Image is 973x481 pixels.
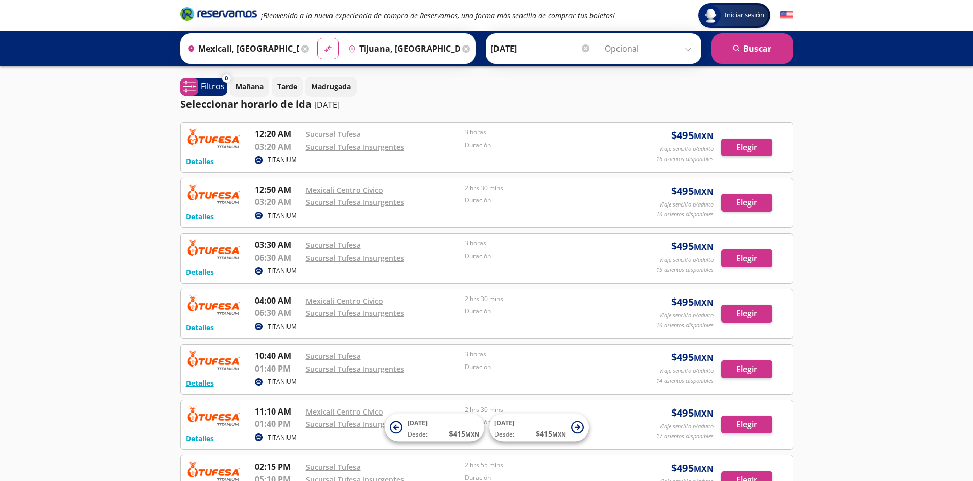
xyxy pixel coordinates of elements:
p: [DATE] [314,99,340,111]
p: Filtros [201,80,225,93]
span: 0 [225,74,228,83]
p: 12:50 AM [255,184,301,196]
a: Sucursal Tufesa Insurgentes [306,197,404,207]
p: Mañana [235,81,264,92]
p: Tarde [277,81,297,92]
button: Detalles [186,433,214,444]
p: 03:20 AM [255,196,301,208]
span: $ 495 [671,350,714,365]
p: 16 asientos disponibles [656,155,714,164]
p: 2 hrs 30 mins [465,405,619,415]
span: Iniciar sesión [721,10,768,20]
p: Duración [465,362,619,372]
img: RESERVAMOS [186,461,242,481]
button: Elegir [721,360,772,378]
p: Duración [465,141,619,150]
img: RESERVAMOS [186,184,242,204]
button: Tarde [272,77,303,97]
button: Elegir [721,194,772,212]
a: Sucursal Tufesa [306,351,361,361]
p: 10:40 AM [255,350,301,362]
p: 01:40 PM [255,418,301,430]
p: Madrugada [311,81,351,92]
small: MXN [694,130,714,142]
p: TITANIUM [268,155,297,165]
p: 3 horas [465,239,619,248]
img: RESERVAMOS [186,128,242,148]
button: [DATE]Desde:$415MXN [385,414,484,442]
span: [DATE] [408,419,428,427]
small: MXN [694,463,714,474]
p: 11:10 AM [255,405,301,418]
a: Brand Logo [180,6,257,25]
a: Sucursal Tufesa Insurgentes [306,308,404,318]
button: Elegir [721,305,772,323]
p: Viaje sencillo p/adulto [659,200,714,209]
span: $ 415 [449,428,479,439]
p: TITANIUM [268,322,297,331]
p: Viaje sencillo p/adulto [659,367,714,375]
p: 3 horas [465,350,619,359]
span: $ 495 [671,128,714,143]
p: 06:30 AM [255,307,301,319]
input: Buscar Destino [344,36,460,61]
a: Sucursal Tufesa [306,240,361,250]
a: Mexicali Centro Civico [306,296,383,306]
a: Sucursal Tufesa Insurgentes [306,142,404,152]
p: 01:40 PM [255,362,301,375]
button: Elegir [721,139,772,156]
button: Elegir [721,249,772,267]
p: 16 asientos disponibles [656,321,714,330]
p: 16 asientos disponibles [656,210,714,219]
input: Elegir Fecha [491,36,591,61]
a: Sucursal Tufesa Insurgentes [306,253,404,263]
span: Desde: [408,430,428,439]
button: Madrugada [305,77,357,97]
p: TITANIUM [268,377,297,386]
p: 17 asientos disponibles [656,432,714,441]
button: 0Filtros [180,78,227,96]
p: Duración [465,196,619,205]
button: Detalles [186,378,214,388]
p: 2 hrs 55 mins [465,461,619,470]
button: English [780,9,793,22]
small: MXN [694,297,714,308]
small: MXN [694,352,714,363]
p: 03:20 AM [255,141,301,153]
a: Sucursal Tufesa [306,129,361,139]
p: Viaje sencillo p/adulto [659,422,714,431]
span: $ 495 [671,461,714,476]
span: $ 495 [671,239,714,254]
a: Sucursal Tufesa [306,462,361,472]
p: TITANIUM [268,433,297,442]
button: Detalles [186,156,214,167]
p: Seleccionar horario de ida [180,97,312,112]
p: Duración [465,251,619,261]
small: MXN [465,430,479,438]
img: RESERVAMOS [186,239,242,259]
a: Sucursal Tufesa Insurgentes [306,419,404,429]
p: 04:00 AM [255,294,301,307]
small: MXN [694,408,714,419]
img: RESERVAMOS [186,350,242,370]
a: Sucursal Tufesa Insurgentes [306,364,404,374]
p: TITANIUM [268,266,297,276]
p: 12:20 AM [255,128,301,140]
span: $ 415 [536,428,566,439]
span: Desde: [494,430,514,439]
small: MXN [694,186,714,197]
p: Viaje sencillo p/adulto [659,256,714,264]
button: [DATE]Desde:$415MXN [489,414,589,442]
p: Duración [465,307,619,316]
img: RESERVAMOS [186,405,242,426]
small: MXN [694,241,714,253]
p: 2 hrs 30 mins [465,294,619,304]
span: [DATE] [494,419,514,427]
p: TITANIUM [268,211,297,220]
input: Buscar Origen [183,36,299,61]
p: 2 hrs 30 mins [465,184,619,193]
p: 14 asientos disponibles [656,377,714,385]
button: Mañana [230,77,269,97]
a: Mexicali Centro Civico [306,407,383,417]
p: 06:30 AM [255,251,301,264]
